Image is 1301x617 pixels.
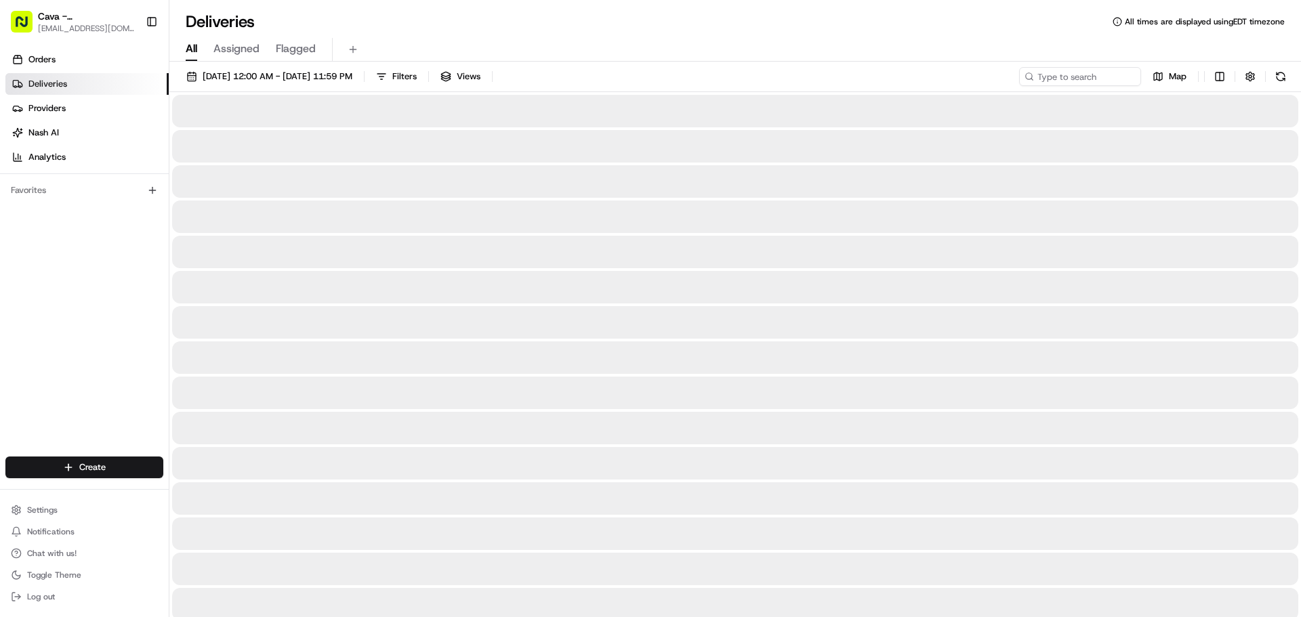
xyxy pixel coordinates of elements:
[5,501,163,519] button: Settings
[5,566,163,584] button: Toggle Theme
[5,544,163,563] button: Chat with us!
[213,41,260,57] span: Assigned
[27,505,58,515] span: Settings
[392,70,417,83] span: Filters
[186,41,197,57] span: All
[1147,67,1193,86] button: Map
[203,70,352,83] span: [DATE] 12:00 AM - [DATE] 11:59 PM
[186,11,255,33] h1: Deliveries
[5,456,163,478] button: Create
[5,146,169,168] a: Analytics
[1125,16,1285,27] span: All times are displayed using EDT timezone
[5,98,169,119] a: Providers
[27,570,81,580] span: Toggle Theme
[27,526,75,537] span: Notifications
[28,102,66,114] span: Providers
[38,9,135,23] button: Cava - [GEOGRAPHIC_DATA]
[5,522,163,541] button: Notifications
[180,67,358,86] button: [DATE] 12:00 AM - [DATE] 11:59 PM
[27,591,55,602] span: Log out
[1271,67,1290,86] button: Refresh
[28,151,66,163] span: Analytics
[28,127,59,139] span: Nash AI
[370,67,423,86] button: Filters
[5,179,163,201] div: Favorites
[5,587,163,606] button: Log out
[5,122,169,144] a: Nash AI
[434,67,487,86] button: Views
[38,23,135,34] button: [EMAIL_ADDRESS][DOMAIN_NAME]
[276,41,316,57] span: Flagged
[5,73,169,95] a: Deliveries
[5,49,169,70] a: Orders
[457,70,480,83] span: Views
[5,5,140,38] button: Cava - [GEOGRAPHIC_DATA][EMAIL_ADDRESS][DOMAIN_NAME]
[79,461,106,473] span: Create
[1019,67,1141,86] input: Type to search
[1169,70,1186,83] span: Map
[28,54,56,66] span: Orders
[28,78,67,90] span: Deliveries
[27,548,77,559] span: Chat with us!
